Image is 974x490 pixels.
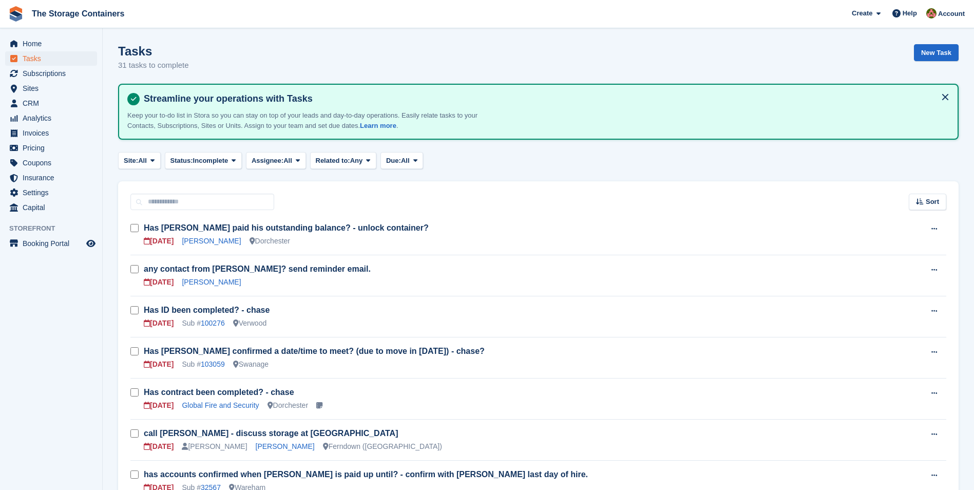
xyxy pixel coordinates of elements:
span: Sites [23,81,84,96]
span: Create [852,8,872,18]
span: Site: [124,156,138,166]
div: Ferndown ([GEOGRAPHIC_DATA]) [323,441,442,452]
span: Insurance [23,171,84,185]
button: Related to: Any [310,152,376,169]
span: All [283,156,292,166]
span: Booking Portal [23,236,84,251]
a: Has [PERSON_NAME] confirmed a date/time to meet? (due to move in [DATE]) - chase? [144,347,485,355]
a: menu [5,171,97,185]
span: Tasks [23,51,84,66]
div: Verwood [233,318,266,329]
a: Preview store [85,237,97,250]
a: [PERSON_NAME] [182,278,241,286]
span: Invoices [23,126,84,140]
span: Status: [170,156,193,166]
button: Assignee: All [246,152,306,169]
div: Dorchester [268,400,308,411]
span: Incomplete [193,156,228,166]
span: Sort [926,197,939,207]
a: New Task [914,44,959,61]
div: [DATE] [144,318,174,329]
a: menu [5,236,97,251]
div: [PERSON_NAME] [182,441,247,452]
span: Help [903,8,917,18]
span: Pricing [23,141,84,155]
button: Due: All [380,152,423,169]
h4: Streamline your operations with Tasks [140,93,949,105]
a: menu [5,141,97,155]
a: Has ID been completed? - chase [144,306,270,314]
span: Storefront [9,223,102,234]
div: Dorchester [250,236,290,247]
p: 31 tasks to complete [118,60,189,71]
a: [PERSON_NAME] [256,442,315,450]
span: Related to: [316,156,350,166]
div: [DATE] [144,400,174,411]
a: Has contract been completed? - chase [144,388,294,397]
span: Account [938,9,965,19]
a: menu [5,200,97,215]
div: [DATE] [144,277,174,288]
a: menu [5,111,97,125]
a: has accounts confirmed when [PERSON_NAME] is paid up until? - confirm with [PERSON_NAME] last day... [144,470,588,479]
button: Site: All [118,152,161,169]
div: [DATE] [144,236,174,247]
span: CRM [23,96,84,110]
button: Status: Incomplete [165,152,242,169]
h1: Tasks [118,44,189,58]
span: All [401,156,410,166]
div: [DATE] [144,441,174,452]
a: menu [5,185,97,200]
a: menu [5,96,97,110]
a: menu [5,51,97,66]
span: Coupons [23,156,84,170]
img: stora-icon-8386f47178a22dfd0bd8f6a31ec36ba5ce8667c1dd55bd0f319d3a0aa187defe.svg [8,6,24,22]
span: Home [23,36,84,51]
div: Sub # [182,359,224,370]
a: 103059 [201,360,225,368]
div: Swanage [233,359,269,370]
span: All [138,156,147,166]
span: Settings [23,185,84,200]
a: The Storage Containers [28,5,128,22]
a: [PERSON_NAME] [182,237,241,245]
p: Keep your to-do list in Stora so you can stay on top of your leads and day-to-day operations. Eas... [127,110,487,130]
a: Learn more [360,122,396,129]
a: menu [5,126,97,140]
a: menu [5,66,97,81]
a: Global Fire and Security [182,401,259,409]
div: Sub # [182,318,224,329]
a: Has [PERSON_NAME] paid his outstanding balance? - unlock container? [144,223,429,232]
a: menu [5,81,97,96]
a: any contact from [PERSON_NAME]? send reminder email. [144,265,371,273]
a: 100276 [201,319,225,327]
span: Capital [23,200,84,215]
span: Assignee: [252,156,283,166]
a: menu [5,156,97,170]
span: Due: [386,156,401,166]
span: Any [350,156,363,166]
div: [DATE] [144,359,174,370]
span: Subscriptions [23,66,84,81]
a: menu [5,36,97,51]
img: Kirsty Simpson [926,8,937,18]
a: call [PERSON_NAME] - discuss storage at [GEOGRAPHIC_DATA] [144,429,398,438]
span: Analytics [23,111,84,125]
